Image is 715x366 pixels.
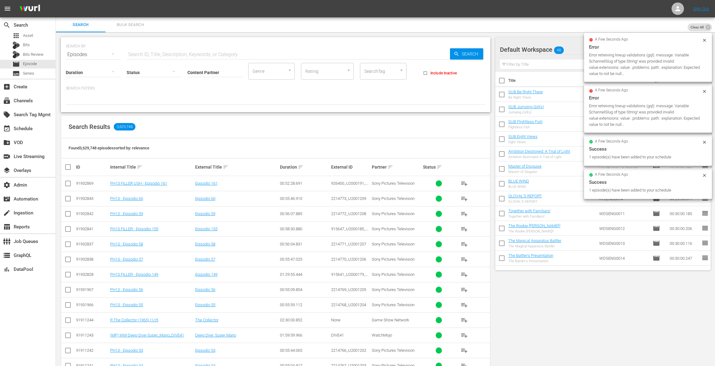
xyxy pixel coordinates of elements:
[76,242,108,246] div: 91932837
[3,83,11,90] span: Create
[508,244,561,248] div: The Magical Apparatus Battler
[508,90,543,94] a: SUB Be Right There
[195,257,215,262] a: Episodio 57
[693,6,709,11] a: Sign Out
[701,224,709,232] span: reorder
[76,257,108,262] div: 91932838
[23,70,34,77] span: Series
[12,51,20,58] div: Bits Review
[3,153,11,160] span: Live Streaming
[280,287,329,292] div: 00:55:09.854
[69,123,110,130] span: Search Results
[69,146,149,150] span: Found 3,629,748 episodes sorted by: relevance
[110,272,158,277] a: PH13 FILLER - Episodio 149
[331,302,366,307] span: 2214768_U2001204
[76,287,108,292] div: 91931967
[12,32,20,39] span: Asset
[110,318,158,322] a: R The Collector (1965) r1/r5
[76,333,108,337] div: 91911243
[457,282,472,297] button: playlist_add
[195,163,278,171] div: External Title
[457,191,472,206] button: playlist_add
[457,206,472,221] button: playlist_add
[388,164,393,170] span: sort
[110,302,143,307] a: PH13 - Episodio 55
[331,165,370,170] div: External ID
[461,332,468,339] span: playlist_add
[508,72,596,89] th: Title
[461,225,468,233] span: playlist_add
[3,111,11,118] span: Search Tag Mgmt
[195,348,215,353] a: Episodio 53
[508,134,537,139] a: SUB Eight Views
[461,256,468,263] span: playlist_add
[372,242,415,246] span: Sony Pictures Television
[372,163,421,171] div: Partner
[372,257,415,262] span: Sony Pictures Television
[653,225,660,232] span: Episode
[76,227,108,231] div: 91932841
[461,286,468,293] span: playlist_add
[331,272,368,281] span: 915641_U2000179_LAT
[508,155,570,159] div: Ambition Destroyed: A Trial of Light
[653,210,660,217] span: Episode
[688,23,707,31] span: Clear All
[110,348,143,353] a: PH13 - Episodio 53
[508,104,544,109] a: SUB Jumping Girl(s)
[508,223,560,228] a: The Rookie [PERSON_NAME]!!
[450,48,483,60] button: Search
[597,206,650,221] td: WDSENG0011
[3,209,11,217] span: Ingestion
[508,259,553,263] div: The Battler's Presentation
[195,227,218,231] a: Episodio 155
[597,266,650,280] td: WDSENG0015
[461,301,468,309] span: playlist_add
[457,176,472,191] button: playlist_add
[280,257,329,262] div: 00:55:47.025
[595,139,628,144] span: a few seconds ago
[372,272,415,277] span: Sony Pictures Television
[589,43,707,51] div: Error
[457,222,472,236] button: playlist_add
[423,163,455,171] div: Status
[23,33,33,39] span: Asset
[372,211,415,216] span: Sony Pictures Television
[3,21,11,29] span: Search
[137,164,142,170] span: sort
[461,210,468,218] span: playlist_add
[331,287,366,292] span: 2214769_U2001205
[508,179,529,183] a: BLUE WIND
[508,164,542,169] a: Master of Disguise
[701,239,709,247] span: reorder
[653,254,660,262] span: Episode
[195,242,215,246] a: Episodio 58
[597,221,650,236] td: WDSENG0012
[195,181,218,186] a: Episodio 161
[331,181,368,190] span: 926400_U2000191_LAT
[461,271,468,278] span: playlist_add
[12,70,20,77] span: Series
[508,95,543,99] div: Be Right There
[110,181,167,186] a: PH13 FILLER USH - Episodio 161
[331,318,370,322] div: None
[331,196,366,201] span: 2214773_U2001209
[457,267,472,282] button: playlist_add
[459,48,483,60] span: Search
[280,196,329,201] div: 00:55:46.910
[597,251,650,266] td: WDSENG0014
[66,46,120,63] div: Episodes
[667,236,701,251] td: 00:30:00.116
[508,229,560,233] div: The Rookie [PERSON_NAME]!!
[114,123,136,130] span: 3,629,748
[508,185,529,189] div: BLUE WIND
[15,2,45,16] img: ans4CAIJ8jUAAAAAAAAAAAAAAAAAAAAAAAAgQb4GAAAAAAAAAAAAAAAAAAAAAAAAJMjXAAAAAAAAAAAAAAAAAAAAAAAAgAT5G...
[589,52,700,77] div: Error retreiving lineup validations (gql): message: Variable $channelSlug of type String! was pro...
[195,302,215,307] a: Episodio 55
[109,21,151,29] span: Bulk Search
[461,195,468,202] span: playlist_add
[76,318,108,322] div: 91911244
[701,254,709,262] span: reorder
[667,251,701,266] td: 00:30:00.247
[76,348,108,353] div: 91911242
[280,163,329,171] div: Duration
